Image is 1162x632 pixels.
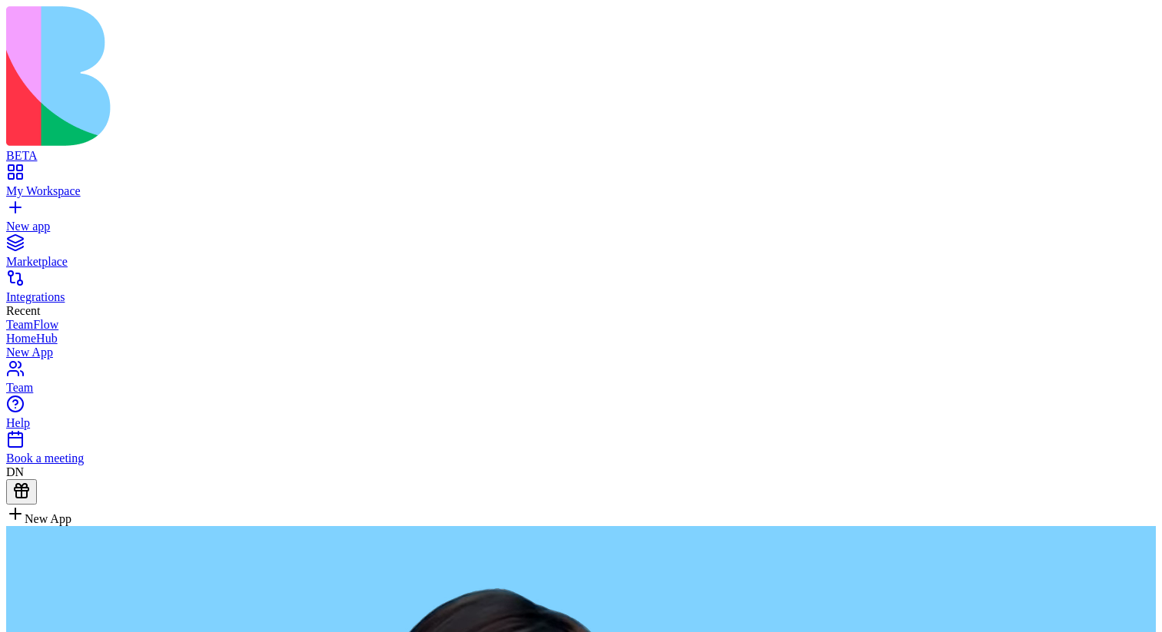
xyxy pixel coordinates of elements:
[6,332,1156,346] a: HomeHub
[6,452,1156,465] div: Book a meeting
[6,381,1156,395] div: Team
[6,318,1156,332] a: TeamFlow
[6,206,1156,233] a: New app
[6,346,1156,359] a: New App
[6,149,1156,163] div: BETA
[6,438,1156,465] a: Book a meeting
[6,135,1156,163] a: BETA
[6,276,1156,304] a: Integrations
[6,402,1156,430] a: Help
[6,304,40,317] span: Recent
[6,416,1156,430] div: Help
[6,241,1156,269] a: Marketplace
[6,170,1156,198] a: My Workspace
[25,512,71,525] span: New App
[6,290,1156,304] div: Integrations
[6,6,624,146] img: logo
[6,367,1156,395] a: Team
[6,465,24,478] span: DN
[6,220,1156,233] div: New app
[6,255,1156,269] div: Marketplace
[6,184,1156,198] div: My Workspace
